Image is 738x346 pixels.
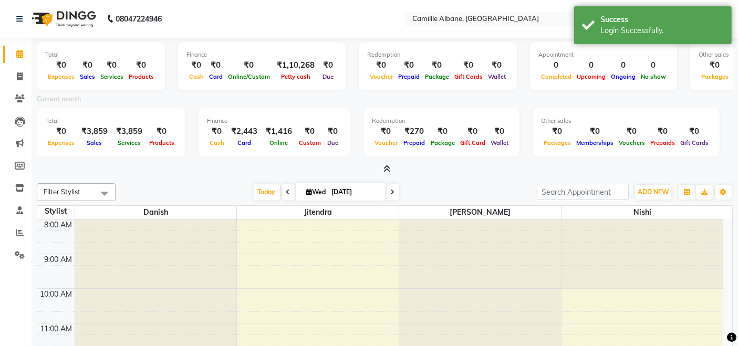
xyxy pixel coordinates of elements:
[396,59,422,71] div: ₹0
[541,139,574,146] span: Packages
[262,125,296,138] div: ₹1,416
[574,125,616,138] div: ₹0
[147,125,177,138] div: ₹0
[452,59,485,71] div: ₹0
[372,125,400,138] div: ₹0
[27,4,99,34] img: logo
[488,139,511,146] span: Wallet
[541,125,574,138] div: ₹0
[320,73,336,80] span: Due
[616,139,648,146] span: Vouchers
[225,73,273,80] span: Online/Custom
[45,59,77,71] div: ₹0
[186,50,337,59] div: Finance
[207,117,342,125] div: Finance
[324,125,342,138] div: ₹0
[325,139,341,146] span: Due
[485,59,508,71] div: ₹0
[458,139,488,146] span: Gift Card
[372,117,511,125] div: Redemption
[452,73,485,80] span: Gift Cards
[273,59,319,71] div: ₹1,10,268
[372,139,400,146] span: Voucher
[399,206,561,219] span: [PERSON_NAME]
[574,73,608,80] span: Upcoming
[126,73,157,80] span: Products
[235,139,254,146] span: Card
[488,125,511,138] div: ₹0
[45,125,77,138] div: ₹0
[85,139,105,146] span: Sales
[296,139,324,146] span: Custom
[44,187,80,196] span: Filter Stylist
[329,184,381,200] input: 2025-09-03
[147,139,177,146] span: Products
[45,117,177,125] div: Total
[45,139,77,146] span: Expenses
[638,188,669,196] span: ADD NEW
[254,184,280,200] span: Today
[648,125,678,138] div: ₹0
[206,73,225,80] span: Card
[37,206,75,217] div: Stylist
[428,139,458,146] span: Package
[207,139,227,146] span: Cash
[699,73,731,80] span: Packages
[206,59,225,71] div: ₹0
[600,14,724,25] div: Success
[98,59,126,71] div: ₹0
[574,59,608,71] div: 0
[112,125,147,138] div: ₹3,859
[401,139,428,146] span: Prepaid
[600,25,724,36] div: Login Successfully.
[608,73,638,80] span: Ongoing
[278,73,313,80] span: Petty cash
[186,73,206,80] span: Cash
[428,125,458,138] div: ₹0
[396,73,422,80] span: Prepaid
[77,73,98,80] span: Sales
[116,4,162,34] b: 08047224946
[227,125,262,138] div: ₹2,443
[538,50,669,59] div: Appointment
[37,95,81,104] label: Current month
[319,59,337,71] div: ₹0
[267,139,291,146] span: Online
[638,73,669,80] span: No show
[225,59,273,71] div: ₹0
[422,59,452,71] div: ₹0
[43,254,75,265] div: 9:00 AM
[400,125,428,138] div: ₹270
[699,59,731,71] div: ₹0
[678,139,711,146] span: Gift Cards
[541,117,711,125] div: Other sales
[458,125,488,138] div: ₹0
[45,73,77,80] span: Expenses
[616,125,648,138] div: ₹0
[38,289,75,300] div: 10:00 AM
[77,59,98,71] div: ₹0
[422,73,452,80] span: Package
[98,73,126,80] span: Services
[43,219,75,230] div: 8:00 AM
[608,59,638,71] div: 0
[648,139,678,146] span: Prepaids
[485,73,508,80] span: Wallet
[304,188,329,196] span: Wed
[186,59,206,71] div: ₹0
[538,59,574,71] div: 0
[635,185,671,200] button: ADD NEW
[75,206,237,219] span: Danish
[367,73,396,80] span: Voucher
[537,184,629,200] input: Search Appointment
[115,139,143,146] span: Services
[574,139,616,146] span: Memberships
[207,125,227,138] div: ₹0
[77,125,112,138] div: ₹3,859
[126,59,157,71] div: ₹0
[38,323,75,334] div: 11:00 AM
[45,50,157,59] div: Total
[638,59,669,71] div: 0
[678,125,711,138] div: ₹0
[237,206,399,219] span: Jitendra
